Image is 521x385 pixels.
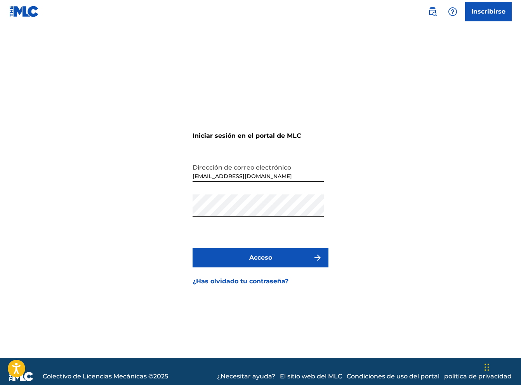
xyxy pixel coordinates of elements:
font: Condiciones de uso del portal [347,373,439,380]
iframe: Chat Widget [482,348,521,385]
a: ¿Necesitar ayuda? [217,372,275,381]
a: Condiciones de uso del portal [347,372,439,381]
font: 2025 [153,373,168,380]
img: logo [9,372,33,381]
img: f7272a7cc735f4ea7f67.svg [313,253,322,262]
div: Ayuda [445,4,460,19]
font: política de privacidad [444,373,512,380]
font: Inscribirse [471,8,505,15]
font: Acceso [249,254,272,261]
a: política de privacidad [444,372,512,381]
div: Arrastrar [485,356,489,379]
font: ¿Necesitar ayuda? [217,373,275,380]
button: Acceso [193,248,328,267]
font: Colectivo de Licencias Mecánicas © [43,373,153,380]
img: buscar [428,7,437,16]
img: Logotipo del MLC [9,6,39,17]
img: ayuda [448,7,457,16]
font: ¿Has olvidado tu contraseña? [193,277,288,285]
div: Widget de chat [482,348,521,385]
a: El sitio web del MLC [280,372,342,381]
font: Iniciar sesión en el portal de MLC [193,132,301,139]
font: El sitio web del MLC [280,373,342,380]
a: ¿Has olvidado tu contraseña? [193,277,288,286]
a: Inscribirse [465,2,512,21]
a: Búsqueda pública [425,4,440,19]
